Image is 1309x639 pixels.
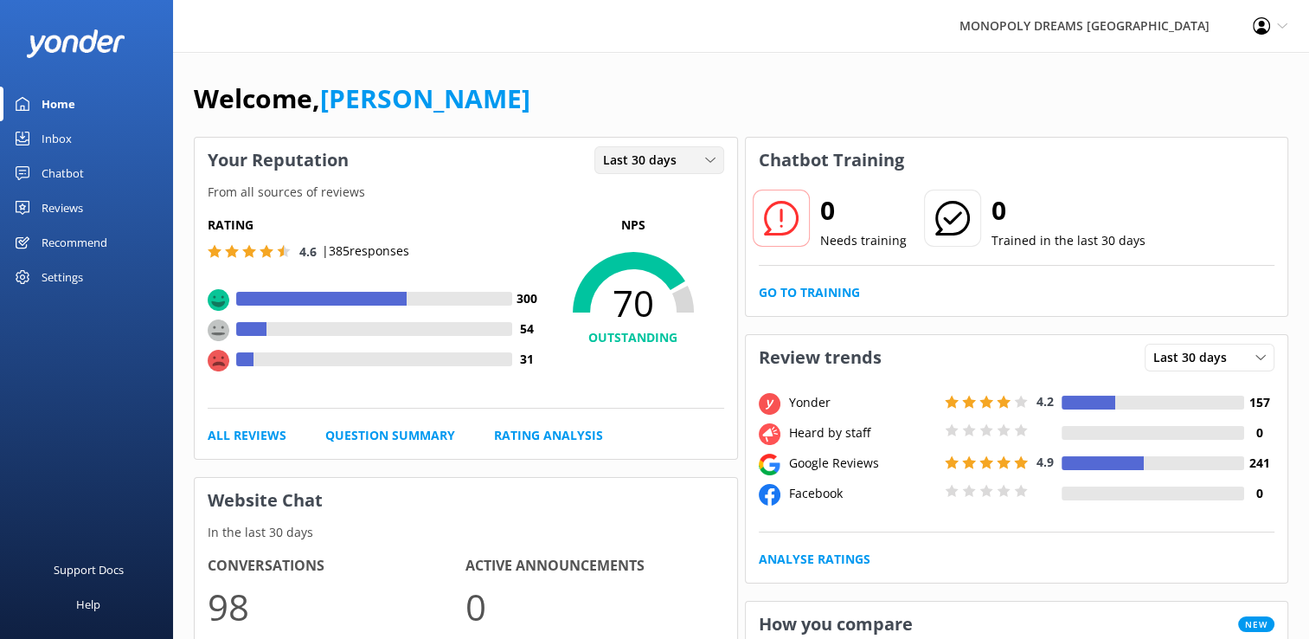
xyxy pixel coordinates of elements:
p: | 385 responses [322,242,409,261]
div: Inbox [42,121,72,156]
h4: 0 [1244,423,1274,442]
div: Help [76,587,100,622]
h4: 300 [512,289,542,308]
div: Yonder [785,393,940,412]
h3: Review trends [746,335,895,380]
p: Needs training [820,231,907,250]
a: Go to Training [759,283,860,302]
h1: Welcome, [194,78,530,119]
span: New [1238,616,1274,632]
h2: 0 [820,190,907,231]
h3: Chatbot Training [746,138,917,183]
span: 4.6 [299,243,317,260]
span: Last 30 days [1153,348,1237,367]
a: [PERSON_NAME] [320,81,530,116]
h2: 0 [991,190,1145,231]
h4: OUTSTANDING [542,328,724,347]
h4: 31 [512,350,542,369]
a: All Reviews [208,426,286,445]
a: Rating Analysis [494,426,603,445]
h4: Conversations [208,555,465,578]
h4: Active Announcements [465,555,723,578]
p: 0 [465,578,723,636]
span: 70 [542,281,724,325]
div: Reviews [42,190,83,225]
a: Question Summary [325,426,455,445]
a: Analyse Ratings [759,550,870,569]
p: NPS [542,216,724,235]
div: Settings [42,260,83,294]
p: In the last 30 days [195,523,737,542]
div: Heard by staff [785,423,940,442]
div: Chatbot [42,156,84,190]
span: 4.2 [1036,393,1054,410]
div: Support Docs [54,552,124,587]
div: Recommend [42,225,107,260]
p: 98 [208,578,465,636]
span: Last 30 days [603,151,687,170]
div: Home [42,87,75,121]
p: From all sources of reviews [195,183,737,202]
h4: 241 [1244,454,1274,473]
h5: Rating [208,216,542,235]
h3: Website Chat [195,478,737,523]
img: yonder-white-logo.png [26,29,125,58]
h3: Your Reputation [195,138,362,183]
p: Trained in the last 30 days [991,231,1145,250]
span: 4.9 [1036,454,1054,470]
div: Google Reviews [785,454,940,473]
h4: 0 [1244,484,1274,503]
h4: 157 [1244,393,1274,412]
div: Facebook [785,484,940,503]
h4: 54 [512,319,542,339]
